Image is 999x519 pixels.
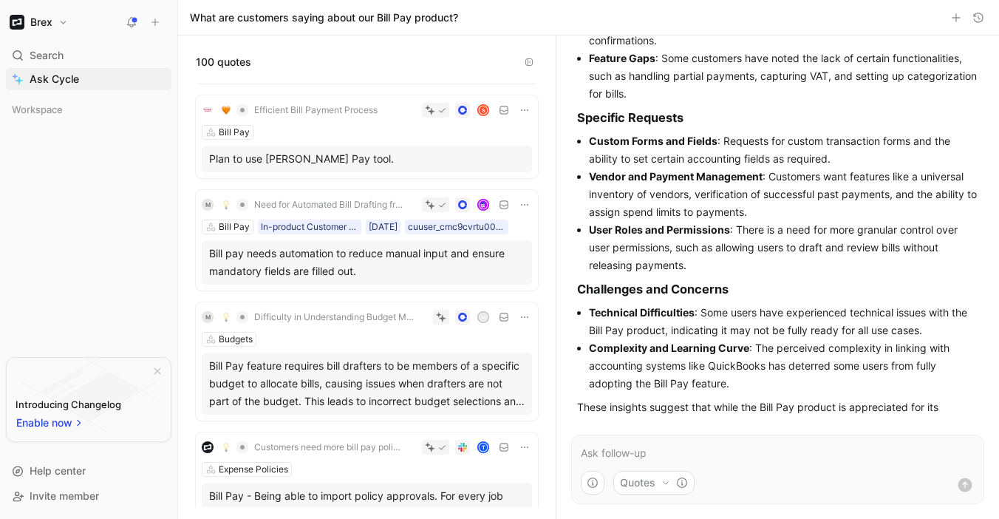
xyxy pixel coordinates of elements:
li: : Some users have experienced technical issues with the Bill Pay product, indicating it may not b... [589,304,978,339]
li: : The perceived complexity in linking with accounting systems like QuickBooks has deterred some u... [589,339,978,393]
div: Expense Policies [219,462,288,477]
button: 🧡Efficient Bill Payment Process [216,101,383,119]
span: Enable now [16,414,74,432]
strong: Vendor and Payment Management [589,170,763,183]
li: : Some customers have noted the lack of certain functionalities, such as handling partial payment... [589,50,978,103]
button: Enable now [16,413,85,432]
img: 💡 [222,443,231,452]
h3: Challenges and Concerns [577,280,978,298]
strong: Complexity and Learning Curve [589,342,749,354]
div: Budgets [219,332,253,347]
img: logo [202,104,214,116]
div: S [479,106,488,115]
h3: Specific Requests [577,109,978,126]
span: Efficient Bill Payment Process [254,104,378,116]
div: M [479,313,488,322]
li: : Requests for custom transaction forms and the ability to set certain accounting fields as requi... [589,132,978,168]
div: cuuser_cmc9cvrtu00eo0i25od66l35q [408,220,505,234]
span: Difficulty in Understanding Budget Management and Selection [254,311,415,323]
img: 💡 [222,200,231,209]
span: 100 quotes [196,53,251,71]
span: Search [30,47,64,64]
img: Brex [10,15,24,30]
div: Introducing Changelog [16,396,121,413]
strong: Technical Difficulties [589,306,695,319]
li: : There is a need for more granular control over user permissions, such as allowing users to draf... [589,221,978,274]
img: avatar [479,200,488,210]
div: Bill Pay [219,125,250,140]
button: 💡Difficulty in Understanding Budget Management and Selection [216,308,420,326]
button: BrexBrex [6,12,72,33]
span: Ask Cycle [30,70,79,88]
div: T [479,443,488,452]
div: Plan to use [PERSON_NAME] Pay tool. [209,150,525,168]
div: M [202,199,214,211]
img: 🧡 [222,106,231,115]
span: Workspace [12,102,63,117]
strong: Feature Gaps [589,52,655,64]
button: 💡Customers need more bill pay policy capabilities [216,438,409,456]
span: Need for Automated Bill Drafting from AP Inbox [254,199,403,211]
div: [DATE] [369,220,398,234]
img: logo [202,441,214,453]
button: Quotes [613,471,695,495]
img: bg-BLZuj68n.svg [19,358,158,433]
a: Ask Cycle [6,68,171,90]
img: 💡 [222,313,231,322]
button: 💡Need for Automated Bill Drafting from AP Inbox [216,196,409,214]
h1: What are customers saying about our Bill Pay product? [190,10,458,25]
p: These insights suggest that while the Bill Pay product is appreciated for its potential benefits,... [577,398,978,452]
div: Invite member [6,485,171,507]
h1: Brex [30,16,52,29]
strong: User Roles and Permissions [589,223,730,236]
div: Search [6,44,171,67]
div: Bill Pay [219,220,250,234]
div: Workspace [6,98,171,121]
span: Help center [30,464,86,477]
div: Bill Pay feature requires bill drafters to be members of a specific budget to allocate bills, cau... [209,357,525,410]
div: M [202,311,214,323]
span: Customers need more bill pay policy capabilities [254,441,403,453]
div: In-product Customer Feedback [261,220,358,234]
strong: Custom Forms and Fields [589,135,717,147]
span: Invite member [30,489,99,502]
li: : Customers want features like a universal inventory of vendors, verification of successful past ... [589,168,978,221]
div: Help center [6,460,171,482]
div: Bill pay needs automation to reduce manual input and ensure mandatory fields are filled out. [209,245,525,280]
